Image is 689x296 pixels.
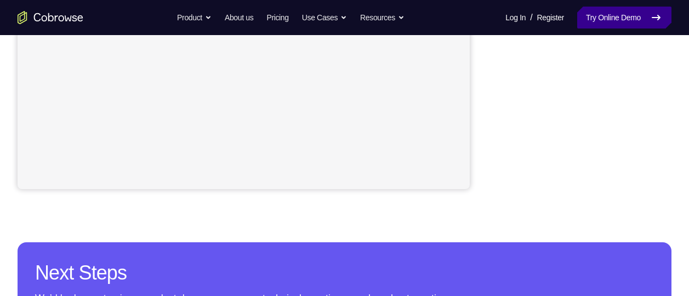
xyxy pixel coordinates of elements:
a: Go to the home page [18,11,83,24]
button: Use Cases [302,7,347,29]
button: Product [177,7,212,29]
span: / [530,11,532,24]
h2: Next Steps [35,260,654,286]
a: Pricing [266,7,288,29]
a: About us [225,7,253,29]
a: Try Online Demo [577,7,671,29]
a: Log In [505,7,526,29]
button: Resources [360,7,405,29]
a: Register [537,7,564,29]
